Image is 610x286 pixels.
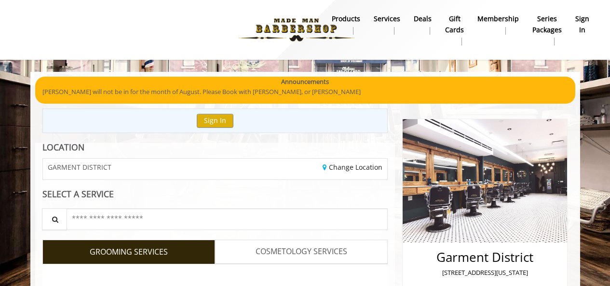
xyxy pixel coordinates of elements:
p: [PERSON_NAME] will not be in for the month of August. Please Book with [PERSON_NAME], or [PERSON_... [42,87,568,97]
button: Sign In [197,114,233,128]
div: SELECT A SERVICE [42,190,388,199]
h2: Garment District [413,250,556,264]
b: gift cards [445,14,464,35]
b: Series packages [532,14,562,35]
b: Services [374,14,400,24]
a: Gift cardsgift cards [438,12,471,48]
span: GARMENT DISTRICT [48,163,111,171]
b: LOCATION [42,141,84,153]
a: ServicesServices [367,12,407,37]
a: Change Location [323,163,382,172]
button: Service Search [42,208,67,230]
a: sign insign in [569,12,596,37]
b: Membership [477,14,519,24]
b: sign in [575,14,589,35]
b: Deals [414,14,432,24]
a: MembershipMembership [471,12,526,37]
span: COSMETOLOGY SERVICES [256,245,347,258]
a: Series packagesSeries packages [526,12,569,48]
a: DealsDeals [407,12,438,37]
a: Productsproducts [325,12,367,37]
p: [STREET_ADDRESS][US_STATE] [413,268,556,278]
b: Announcements [281,77,329,87]
b: products [332,14,360,24]
img: Made Man Barbershop logo [230,3,363,56]
span: GROOMING SERVICES [90,246,168,259]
